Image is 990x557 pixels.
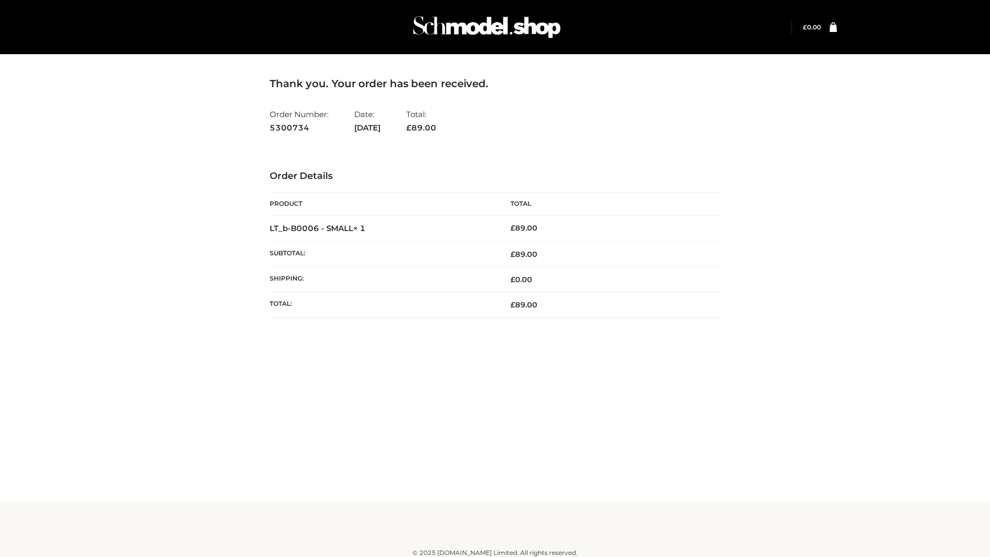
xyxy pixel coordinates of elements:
th: Total [495,192,720,216]
span: 89.00 [510,250,537,259]
strong: [DATE] [354,121,381,135]
span: £ [510,275,515,284]
img: Schmodel Admin 964 [409,7,564,47]
span: £ [510,223,515,233]
li: Order Number: [270,105,328,137]
strong: LT_b-B0006 - SMALL [270,223,366,233]
bdi: 89.00 [510,223,537,233]
th: Shipping: [270,267,495,292]
span: £ [803,23,807,31]
li: Date: [354,105,381,137]
th: Product [270,192,495,216]
bdi: 0.00 [510,275,532,284]
span: £ [510,250,515,259]
th: Subtotal: [270,241,495,267]
span: £ [510,300,515,309]
a: £0.00 [803,23,821,31]
li: Total: [406,105,436,137]
span: 89.00 [510,300,537,309]
h3: Order Details [270,171,720,182]
bdi: 0.00 [803,23,821,31]
strong: 5300734 [270,121,328,135]
span: 89.00 [406,123,436,133]
th: Total: [270,292,495,318]
strong: × 1 [353,223,366,233]
h3: Thank you. Your order has been received. [270,77,720,90]
span: £ [406,123,411,133]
